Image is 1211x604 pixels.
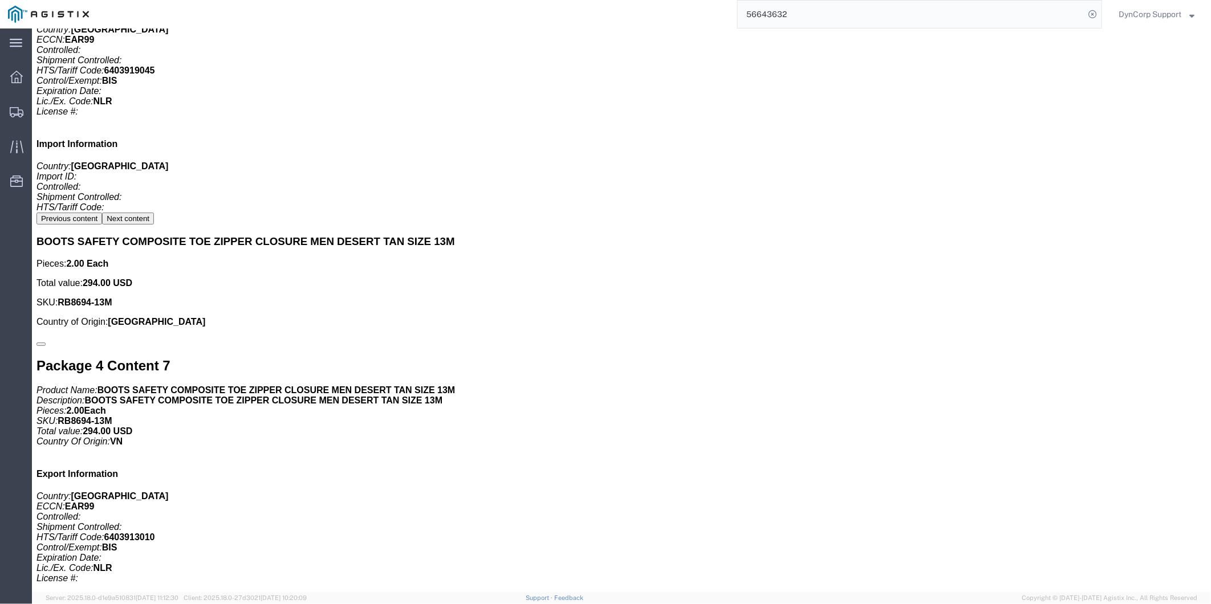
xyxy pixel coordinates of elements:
[1118,7,1195,21] button: DynCorp Support
[526,594,554,601] a: Support
[261,594,307,601] span: [DATE] 10:20:09
[8,6,89,23] img: logo
[1022,593,1197,603] span: Copyright © [DATE]-[DATE] Agistix Inc., All Rights Reserved
[136,594,178,601] span: [DATE] 11:12:30
[1119,8,1181,21] span: DynCorp Support
[32,28,1211,592] iframe: FS Legacy Container
[738,1,1084,28] input: Search for shipment number, reference number
[184,594,307,601] span: Client: 2025.18.0-27d3021
[46,594,178,601] span: Server: 2025.18.0-d1e9a510831
[554,594,583,601] a: Feedback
